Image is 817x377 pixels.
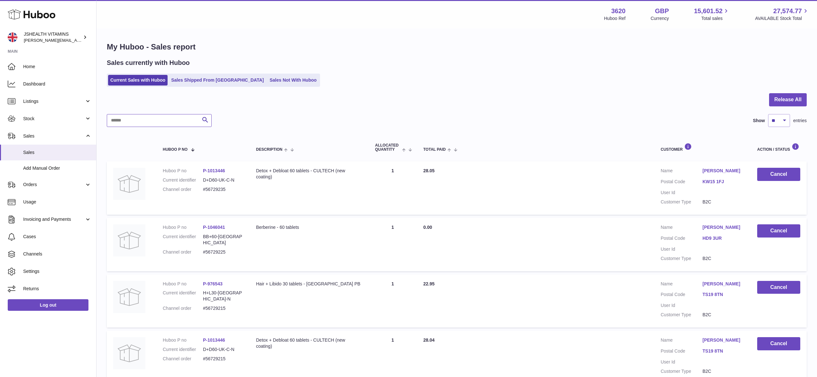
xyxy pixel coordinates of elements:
[651,15,669,22] div: Currency
[256,337,362,349] div: Detox + Debloat 60 tablets - CULTECH (new coating)
[702,179,744,185] a: KW15 1FJ
[661,368,702,374] dt: Customer Type
[661,281,702,289] dt: Name
[256,281,362,287] div: Hair + Libido 30 tablets - [GEOGRAPHIC_DATA] PB
[702,337,744,343] a: [PERSON_NAME]
[661,302,702,309] dt: User Id
[163,346,203,353] dt: Current identifier
[256,168,362,180] div: Detox + Debloat 60 tablets - CULTECH (new coating)
[604,15,626,22] div: Huboo Ref
[203,225,225,230] a: P-1046041
[203,186,243,193] dd: #56729235
[23,199,91,205] span: Usage
[423,281,435,286] span: 22.95
[23,165,91,171] span: Add Manual Order
[661,348,702,356] dt: Postal Code
[8,299,88,311] a: Log out
[203,234,243,246] dd: BB+60-[GEOGRAPHIC_DATA]
[203,290,243,302] dd: H+L30-[GEOGRAPHIC_DATA]-N
[757,143,800,152] div: Action / Status
[203,168,225,173] a: P-1013446
[23,98,85,104] span: Listings
[8,32,17,42] img: francesca@jshealthvitamins.com
[757,281,800,294] button: Cancel
[256,148,282,152] span: Description
[203,281,223,286] a: P-976543
[423,148,446,152] span: Total paid
[113,281,145,313] img: no-photo.jpg
[702,348,744,354] a: TS19 8TN
[702,292,744,298] a: TS19 8TN
[702,281,744,287] a: [PERSON_NAME]
[113,168,145,200] img: no-photo.jpg
[702,312,744,318] dd: B2C
[753,118,765,124] label: Show
[702,224,744,230] a: [PERSON_NAME]
[169,75,266,85] a: Sales Shipped From [GEOGRAPHIC_DATA]
[23,216,85,222] span: Invoicing and Payments
[661,312,702,318] dt: Customer Type
[23,64,91,70] span: Home
[163,177,203,183] dt: Current identifier
[23,286,91,292] span: Returns
[702,235,744,241] a: HD9 3UR
[107,58,190,67] h2: Sales currently with Huboo
[163,148,188,152] span: Huboo P no
[203,356,243,362] dd: #56729215
[23,116,85,122] span: Stock
[757,168,800,181] button: Cancel
[107,42,807,52] h1: My Huboo - Sales report
[163,356,203,362] dt: Channel order
[369,274,417,328] td: 1
[163,234,203,246] dt: Current identifier
[113,337,145,369] img: no-photo.jpg
[203,346,243,353] dd: D+D60-UK-C-N
[113,224,145,256] img: no-photo.jpg
[661,246,702,252] dt: User Id
[661,199,702,205] dt: Customer Type
[769,93,807,106] button: Release All
[23,133,85,139] span: Sales
[755,15,809,22] span: AVAILABLE Stock Total
[203,249,243,255] dd: #56729225
[702,168,744,174] a: [PERSON_NAME]
[661,179,702,186] dt: Postal Code
[423,168,435,173] span: 28.05
[773,7,802,15] span: 27,574.77
[163,168,203,174] dt: Huboo P no
[661,256,702,262] dt: Customer Type
[423,337,435,343] span: 28.04
[694,7,730,22] a: 15,601.52 Total sales
[163,281,203,287] dt: Huboo P no
[369,218,417,271] td: 1
[661,292,702,299] dt: Postal Code
[375,143,400,152] span: ALLOCATED Quantity
[203,337,225,343] a: P-1013446
[661,190,702,196] dt: User Id
[757,337,800,350] button: Cancel
[702,368,744,374] dd: B2C
[694,7,722,15] span: 15,601.52
[23,251,91,257] span: Channels
[163,305,203,311] dt: Channel order
[163,290,203,302] dt: Current identifier
[23,149,91,156] span: Sales
[661,337,702,345] dt: Name
[369,161,417,215] td: 1
[661,168,702,175] dt: Name
[163,249,203,255] dt: Channel order
[23,268,91,274] span: Settings
[661,224,702,232] dt: Name
[611,7,626,15] strong: 3620
[755,7,809,22] a: 27,574.77 AVAILABLE Stock Total
[661,359,702,365] dt: User Id
[655,7,669,15] strong: GBP
[702,256,744,262] dd: B2C
[23,81,91,87] span: Dashboard
[757,224,800,238] button: Cancel
[702,199,744,205] dd: B2C
[267,75,319,85] a: Sales Not With Huboo
[163,337,203,343] dt: Huboo P no
[423,225,432,230] span: 0.00
[661,235,702,243] dt: Postal Code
